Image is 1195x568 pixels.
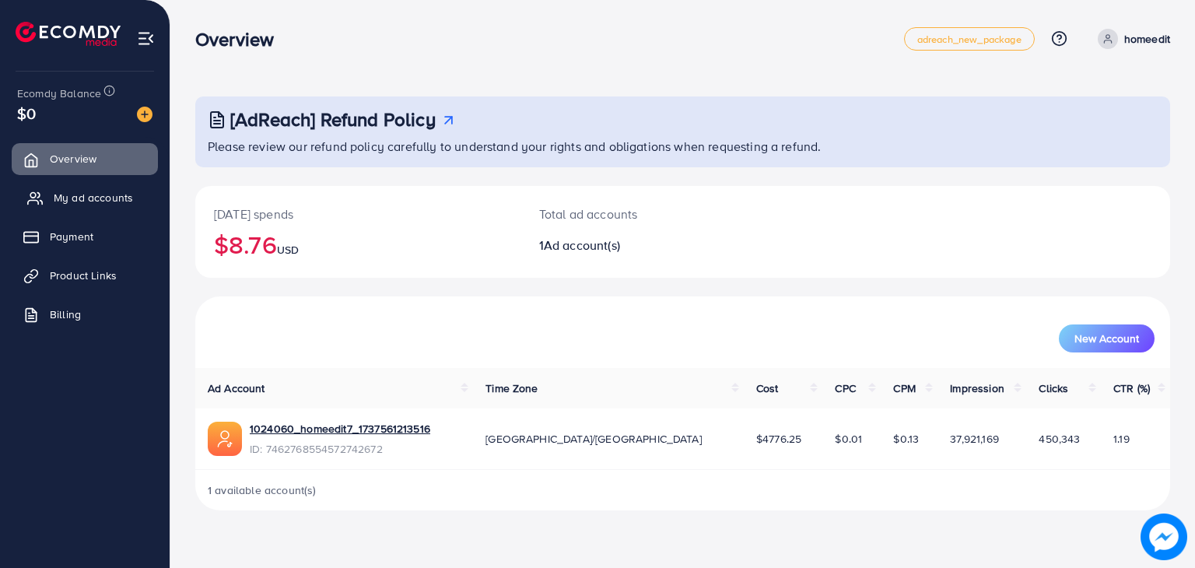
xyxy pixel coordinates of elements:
[756,380,779,396] span: Cost
[137,30,155,47] img: menu
[277,242,299,258] span: USD
[893,380,915,396] span: CPM
[12,221,158,252] a: Payment
[835,380,855,396] span: CPC
[12,143,158,174] a: Overview
[544,237,620,254] span: Ad account(s)
[1141,514,1187,560] img: image
[208,482,317,498] span: 1 available account(s)
[214,230,502,259] h2: $8.76
[1124,30,1170,48] p: homeedit
[50,151,96,167] span: Overview
[835,431,862,447] span: $0.01
[950,431,999,447] span: 37,921,169
[50,229,93,244] span: Payment
[904,27,1035,51] a: adreach_new_package
[950,380,1004,396] span: Impression
[230,108,436,131] h3: [AdReach] Refund Policy
[1092,29,1170,49] a: homeedit
[50,268,117,283] span: Product Links
[12,260,158,291] a: Product Links
[17,86,101,101] span: Ecomdy Balance
[539,238,745,253] h2: 1
[250,421,430,437] a: 1024060_homeedit7_1737561213516
[208,137,1161,156] p: Please review our refund policy carefully to understand your rights and obligations when requesti...
[485,380,538,396] span: Time Zone
[1039,431,1080,447] span: 450,343
[893,431,919,447] span: $0.13
[12,182,158,213] a: My ad accounts
[208,422,242,456] img: ic-ads-acc.e4c84228.svg
[756,431,801,447] span: $4776.25
[12,299,158,330] a: Billing
[250,441,430,457] span: ID: 7462768554572742672
[1113,380,1150,396] span: CTR (%)
[16,22,121,46] img: logo
[1039,380,1068,396] span: Clicks
[485,431,702,447] span: [GEOGRAPHIC_DATA]/[GEOGRAPHIC_DATA]
[1074,333,1139,344] span: New Account
[1059,324,1155,352] button: New Account
[137,107,152,122] img: image
[917,34,1022,44] span: adreach_new_package
[1113,431,1130,447] span: 1.19
[17,102,36,124] span: $0
[195,28,286,51] h3: Overview
[50,307,81,322] span: Billing
[54,190,133,205] span: My ad accounts
[208,380,265,396] span: Ad Account
[214,205,502,223] p: [DATE] spends
[539,205,745,223] p: Total ad accounts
